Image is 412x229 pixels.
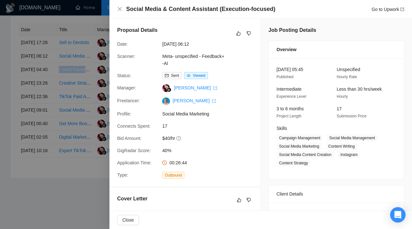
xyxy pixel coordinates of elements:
[174,85,217,90] a: [PERSON_NAME] export
[235,196,243,204] button: like
[337,67,360,72] span: Unspecified
[117,41,128,47] span: Date:
[117,148,151,153] span: GigRadar Score:
[247,31,251,36] span: dislike
[173,98,216,103] a: [PERSON_NAME] export
[187,74,191,78] span: eye
[276,114,301,118] span: Project Length
[117,160,152,165] span: Application Time:
[245,30,253,37] button: dislike
[117,6,122,12] span: close
[276,75,294,79] span: Published
[400,7,404,11] span: export
[337,87,382,92] span: Less than 30 hrs/week
[162,147,259,154] span: 40%
[117,54,135,59] span: Scanner:
[276,151,334,158] span: Social Media Content Creation
[162,97,170,105] img: c1ZORJ91PRiNFM5yrC5rXSts6UvYKk8mC6OuwMIBK7-UFZnVxKYGDNWkUbUH6S-7tq
[338,151,360,158] span: Instagram
[162,41,259,48] span: [DATE] 06:12
[117,73,131,78] span: Status:
[276,126,287,131] span: Skills
[167,87,171,92] img: gigradar-bm.png
[276,160,311,167] span: Content Strategy
[337,114,367,118] span: Submission Price
[162,110,259,117] span: Social Media Marketing
[213,86,217,90] span: export
[117,215,139,225] button: Close
[337,94,348,99] span: Hourly
[117,124,151,129] span: Connects Spent:
[276,134,323,142] span: Campaign Management
[235,30,242,37] button: like
[171,73,179,78] span: Sent
[162,54,224,66] a: Meta- unspecified - Feedback+ -AI
[193,73,205,78] span: Viewed
[326,143,357,150] span: Content Writing
[117,195,147,203] h5: Cover Letter
[337,106,342,111] span: 17
[276,46,296,53] span: Overview
[390,207,406,223] div: Open Intercom Messenger
[117,6,122,12] button: Close
[165,74,169,78] span: mail
[117,26,157,34] h5: Proposal Details
[117,111,131,116] span: Profile:
[122,216,134,224] span: Close
[276,87,302,92] span: Intermediate
[162,172,184,179] span: Outbound
[276,106,304,111] span: 3 to 6 months
[337,75,357,79] span: Hourly Rate
[126,5,275,13] h4: Social Media & Content Assistant (Execution-focused)
[237,197,241,203] span: like
[117,172,128,178] span: Type:
[276,143,322,150] span: Social Media Marketing
[276,94,306,99] span: Experience Level
[117,98,140,103] span: Freelancer:
[212,99,216,103] span: export
[371,7,404,12] a: Go to Upworkexport
[169,160,187,165] span: 00:26:44
[276,67,303,72] span: [DATE] 05:45
[176,136,182,141] span: question-circle
[247,197,251,203] span: dislike
[327,134,378,142] span: Social Media Management
[162,123,259,130] span: 17
[162,160,167,165] span: clock-circle
[117,85,136,90] span: Manager:
[162,135,259,142] span: $40/hr
[276,185,396,203] div: Client Details
[117,136,142,141] span: Bid Amount:
[245,196,253,204] button: dislike
[268,26,316,34] h5: Job Posting Details
[236,31,241,36] span: like
[284,210,326,224] span: [GEOGRAPHIC_DATA]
